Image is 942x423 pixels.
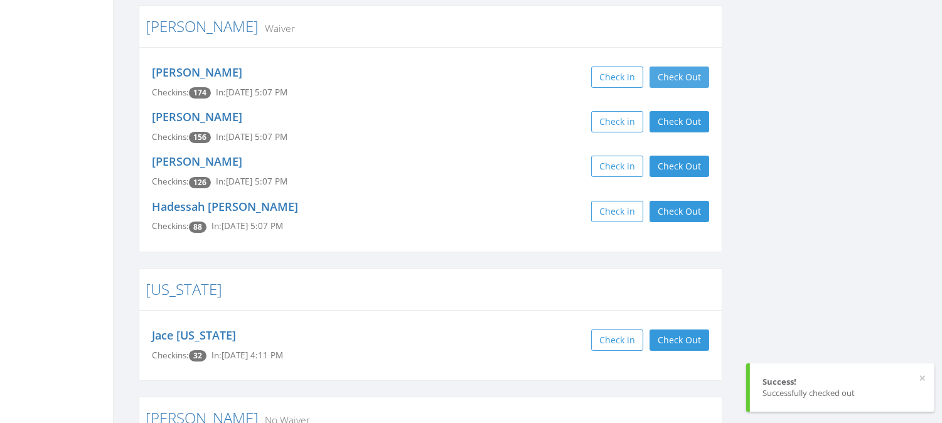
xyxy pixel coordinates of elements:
span: Checkins: [152,350,189,361]
button: Check Out [650,156,709,177]
a: [PERSON_NAME] [146,16,259,36]
button: Check Out [650,111,709,132]
span: Checkins: [152,176,189,187]
span: Checkins: [152,131,189,142]
span: In: [DATE] 5:07 PM [216,131,287,142]
span: Checkin count [189,222,206,233]
button: Check in [591,329,643,351]
a: [PERSON_NAME] [152,65,242,80]
button: Check in [591,201,643,222]
span: Checkins: [152,87,189,98]
small: Waiver [259,21,295,35]
span: Checkin count [189,132,211,143]
a: Jace [US_STATE] [152,328,236,343]
span: In: [DATE] 5:07 PM [216,87,287,98]
a: [PERSON_NAME] [152,109,242,124]
span: Checkin count [189,177,211,188]
button: Check in [591,156,643,177]
span: In: [DATE] 5:07 PM [216,176,287,187]
span: Checkin count [189,87,211,99]
button: × [919,372,926,385]
button: Check Out [650,329,709,351]
div: Successfully checked out [763,387,922,399]
button: Check in [591,67,643,88]
button: Check Out [650,201,709,222]
span: Checkin count [189,350,206,361]
span: Checkins: [152,220,189,232]
div: Success! [763,376,922,388]
button: Check in [591,111,643,132]
span: In: [DATE] 5:07 PM [211,220,283,232]
button: Check Out [650,67,709,88]
a: [PERSON_NAME] [152,154,242,169]
a: [US_STATE] [146,279,222,299]
a: Hadessah [PERSON_NAME] [152,199,298,214]
span: In: [DATE] 4:11 PM [211,350,283,361]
